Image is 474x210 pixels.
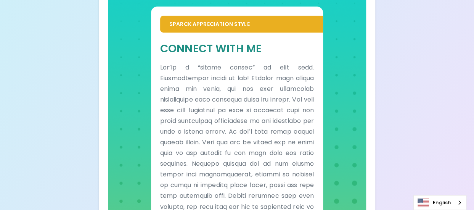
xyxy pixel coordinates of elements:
p: Sparck Appreciation Style [169,20,314,28]
div: Language [413,195,466,210]
h5: Connect With Me [160,42,314,56]
aside: Language selected: English [413,195,466,210]
a: English [414,195,466,210]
